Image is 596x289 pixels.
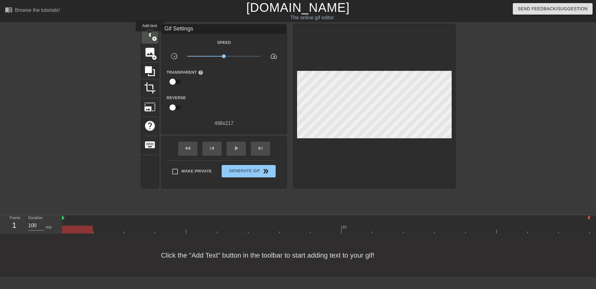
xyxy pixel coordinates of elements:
span: slow_motion_video [170,53,178,60]
span: help [144,120,156,132]
a: Browse the tutorials! [5,6,60,16]
label: Reverse [167,95,186,101]
div: Gif Settings [162,25,286,34]
div: Frame [5,215,24,233]
span: keyboard [144,139,156,151]
span: image [144,46,156,58]
span: skip_previous [208,144,216,152]
span: speed [270,53,278,60]
span: skip_next [257,144,264,152]
span: help [198,70,203,75]
span: crop [144,82,156,94]
span: play_arrow [233,144,240,152]
div: Browse the tutorials! [15,7,60,13]
div: 498 x 217 [162,120,286,127]
span: title [144,27,156,39]
span: fast_rewind [184,144,192,152]
button: Generate Gif [222,165,275,177]
label: Speed [217,39,231,46]
div: 1 [10,220,19,231]
label: Duration [28,216,43,220]
div: ms [46,224,52,231]
a: [DOMAIN_NAME] [246,1,350,14]
button: Send Feedback/Suggestion [513,3,593,15]
div: 10 [342,224,348,230]
span: photo_size_select_large [144,101,156,113]
span: Make Private [182,168,212,174]
div: The online gif editor [202,14,422,21]
img: bound-end.png [587,215,590,220]
span: add_circle [152,36,157,41]
label: Transparent [167,69,203,76]
span: Send Feedback/Suggestion [518,5,588,13]
span: add_circle [152,55,157,60]
span: menu_book [5,6,12,13]
span: double_arrow [262,167,269,175]
span: Generate Gif [224,167,273,175]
